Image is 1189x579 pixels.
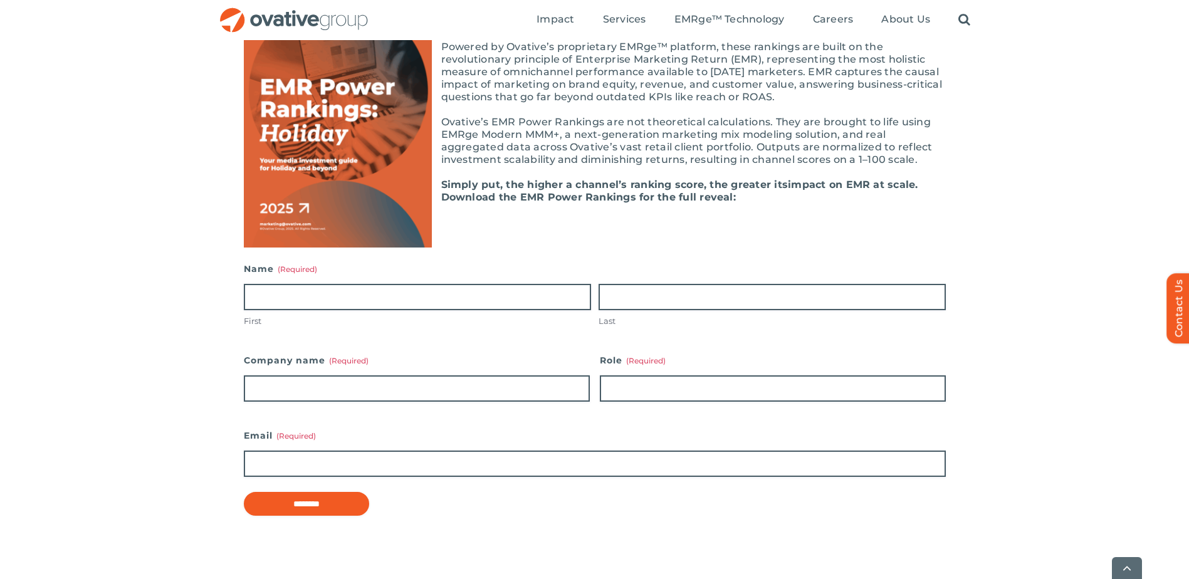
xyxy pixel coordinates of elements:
legend: Name [244,260,317,278]
b: Simply put, the higher a channel’s ranking score, the greater its [441,179,788,190]
span: (Required) [278,264,317,274]
span: (Required) [329,356,369,365]
span: (Required) [276,431,316,441]
p: Ovative’s EMR Power Rankings are not theoretical calculations. They are brought to life using EMR... [244,116,946,166]
span: EMRge™ Technology [674,13,785,26]
a: Careers [813,13,854,27]
label: Email [244,427,946,444]
b: impact on EMR at scale. Download the EMR Power Rankings for the full reveal: [441,179,918,203]
a: Search [958,13,970,27]
label: Role [600,352,946,369]
label: First [244,315,591,327]
a: EMRge™ Technology [674,13,785,27]
label: Last [599,315,946,327]
span: About Us [881,13,930,26]
a: Services [603,13,646,27]
span: (Required) [626,356,666,365]
label: Company name [244,352,590,369]
span: Careers [813,13,854,26]
a: Impact [537,13,574,27]
span: Services [603,13,646,26]
a: About Us [881,13,930,27]
p: Powered by Ovative’s proprietary EMRge™ platform, these rankings are built on the revolutionary p... [244,41,946,103]
span: Impact [537,13,574,26]
a: OG_Full_horizontal_RGB [219,6,369,18]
